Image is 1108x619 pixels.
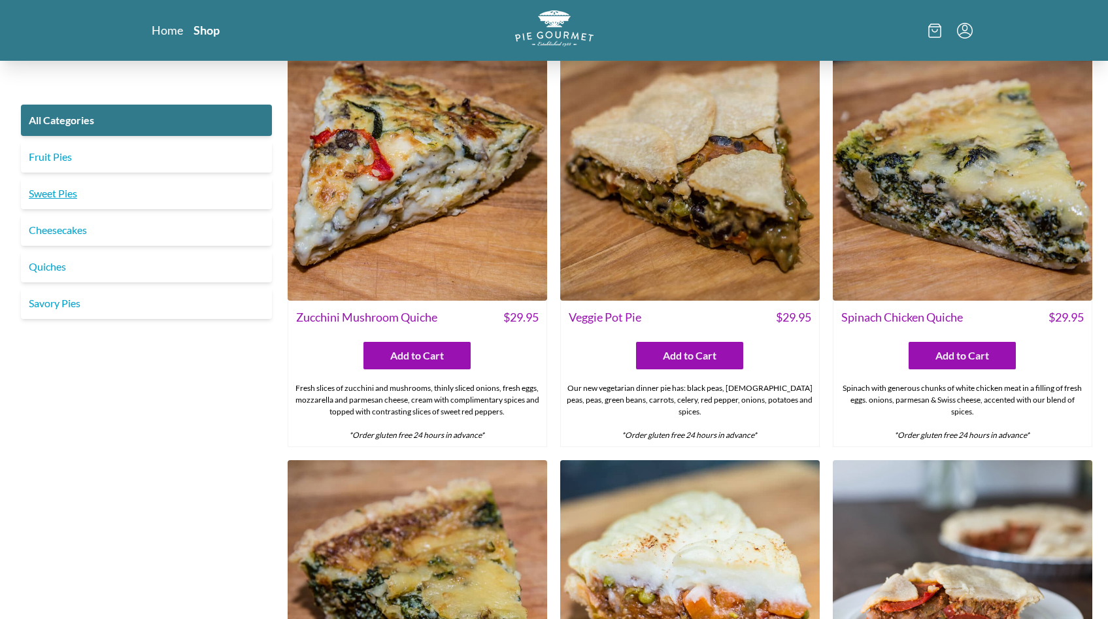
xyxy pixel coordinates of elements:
span: $ 29.95 [776,309,811,326]
span: Add to Cart [663,348,716,363]
em: *Order gluten free 24 hours in advance* [894,430,1030,440]
img: Zucchini Mushroom Quiche [288,41,547,301]
button: Menu [957,23,973,39]
a: All Categories [21,105,272,136]
button: Add to Cart [363,342,471,369]
img: Spinach Chicken Quiche [833,41,1092,301]
em: *Order gluten free 24 hours in advance* [622,430,757,440]
span: Zucchini Mushroom Quiche [296,309,437,326]
span: Add to Cart [390,348,444,363]
img: logo [515,10,594,46]
a: Fruit Pies [21,141,272,173]
a: Cheesecakes [21,214,272,246]
span: Add to Cart [935,348,989,363]
a: Shop [193,22,220,38]
a: Logo [515,10,594,50]
a: Savory Pies [21,288,272,319]
a: Home [152,22,183,38]
img: Veggie Pot Pie [560,41,820,301]
div: Spinach with generous chunks of white chicken meat in a filling of fresh eggs. onions, parmesan &... [833,377,1092,446]
span: $ 29.95 [503,309,539,326]
a: Sweet Pies [21,178,272,209]
div: Fresh slices of zucchini and mushrooms, thinly sliced onions, fresh eggs, mozzarella and parmesan... [288,377,546,446]
span: Veggie Pot Pie [569,309,641,326]
button: Add to Cart [636,342,743,369]
a: Quiches [21,251,272,282]
span: Spinach Chicken Quiche [841,309,963,326]
div: Our new vegetarian dinner pie has: black peas, [DEMOGRAPHIC_DATA] peas, peas, green beans, carrot... [561,377,819,446]
em: *Order gluten free 24 hours in advance* [349,430,484,440]
span: $ 29.95 [1049,309,1084,326]
button: Add to Cart [909,342,1016,369]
